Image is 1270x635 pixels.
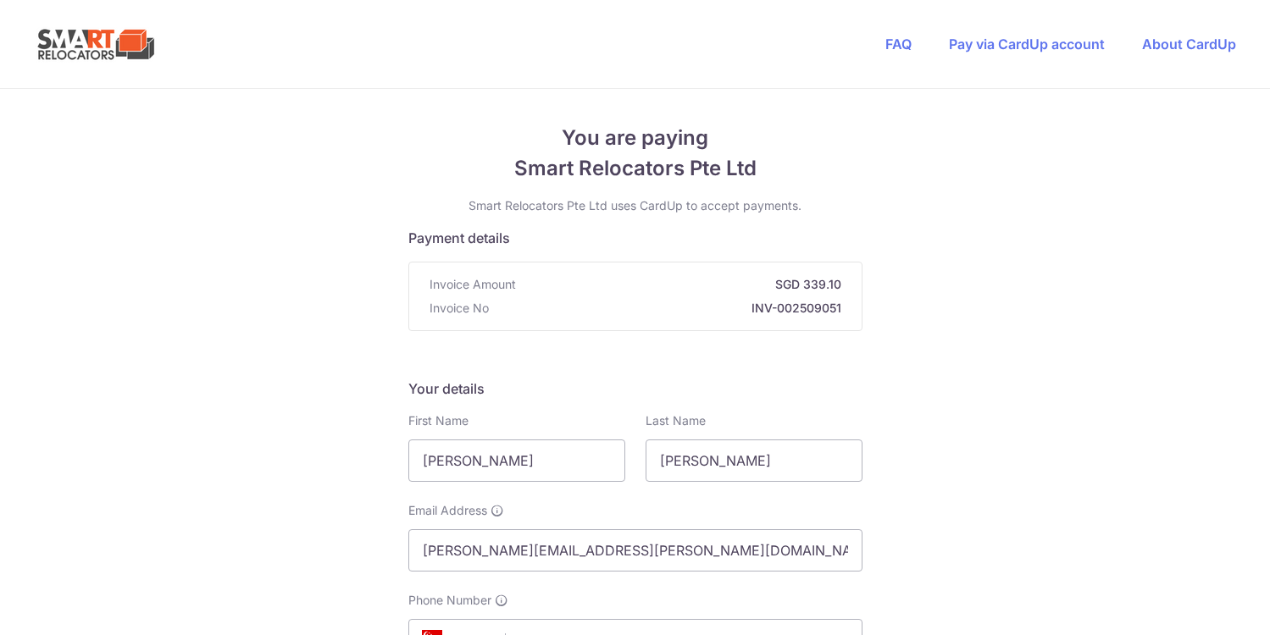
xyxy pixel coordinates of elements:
[646,412,706,429] label: Last Name
[408,123,862,153] span: You are paying
[646,439,862,482] input: Last name
[408,153,862,184] span: Smart Relocators Pte Ltd
[1142,36,1236,52] a: About CardUp
[408,197,862,214] p: Smart Relocators Pte Ltd uses CardUp to accept payments.
[949,36,1105,52] a: Pay via CardUp account
[408,529,862,571] input: Email address
[408,502,487,519] span: Email Address
[885,36,912,52] a: FAQ
[408,439,625,482] input: First name
[408,592,491,609] span: Phone Number
[408,378,862,399] h5: Your details
[430,300,489,317] span: Invoice No
[408,412,469,429] label: First Name
[523,276,841,293] strong: SGD 339.10
[408,228,862,248] h5: Payment details
[430,276,516,293] span: Invoice Amount
[496,300,841,317] strong: INV-002509051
